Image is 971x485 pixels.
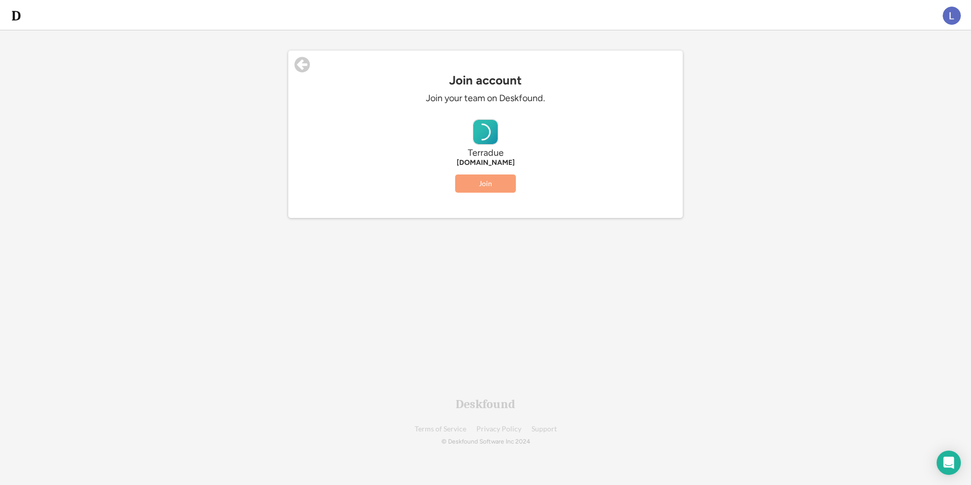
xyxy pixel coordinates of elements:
[937,451,961,475] div: Open Intercom Messenger
[334,93,637,104] div: Join your team on Deskfound.
[456,398,515,410] div: Deskfound
[455,174,516,193] button: Join
[943,7,961,25] img: ACg8ocLYiq2d0L_mNUqVA82WtKrGYew5GLov55smAaYB1o8vMimEkg=s96-c
[334,147,637,159] div: Terradue
[10,10,22,22] img: d-whitebg.png
[532,425,557,433] a: Support
[415,425,466,433] a: Terms of Service
[476,425,521,433] a: Privacy Policy
[288,73,683,87] div: Join account
[473,120,498,144] img: terradue.com
[334,159,637,167] div: [DOMAIN_NAME]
